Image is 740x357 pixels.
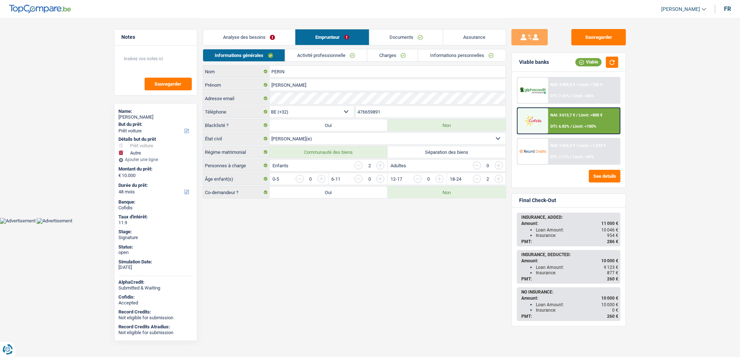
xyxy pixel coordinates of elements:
div: Simulation Date: [119,259,193,265]
span: NAI: 3 426,9 € [550,143,575,148]
div: Loan Amount: [536,265,618,270]
div: Viable banks [519,59,549,65]
div: Amount: [521,296,618,301]
a: Analyse des besoins [203,29,295,45]
div: Not eligible for submission [119,315,193,321]
span: 10 000 € [601,296,618,301]
div: PMT: [521,276,618,282]
img: Cofidis [519,114,546,127]
label: Co-demandeur ? [203,186,270,198]
div: Ajouter une ligne [119,157,193,162]
span: DTI: 7.11% [550,155,569,159]
img: Advertisement [37,218,72,224]
span: 10 000 € [601,258,618,263]
div: fr [724,5,731,12]
button: Sauvegarder [145,78,192,90]
a: Charges [367,49,418,61]
a: [PERSON_NAME] [655,3,706,15]
label: Enfants [272,163,288,168]
span: / [570,94,572,98]
div: Loan Amount: [536,227,618,233]
label: Personnes à charge [203,160,270,171]
label: Durée du prêt: [119,182,191,188]
div: Submitted & Waiting [119,285,193,291]
span: DTI: 7.41% [550,94,569,98]
div: NO INSURANCE: [521,290,618,295]
div: Signature [119,235,193,241]
span: € [119,173,121,178]
div: Status: [119,244,193,250]
div: 2 [366,163,373,168]
span: Limit: <65% [573,155,594,159]
span: Limit: >800 € [579,113,602,118]
div: Stage: [119,229,193,235]
div: Insurance: [536,233,618,238]
label: Nom [203,66,270,77]
span: Limit: <100% [573,124,596,129]
div: Not eligible for submission [119,330,193,336]
label: Âge enfant(s) [203,173,270,185]
label: Téléphone [203,106,270,118]
img: Record Credits [519,144,546,158]
a: Informations générales [203,49,285,61]
div: 0 [307,177,314,181]
span: 10 000 € [601,302,618,307]
div: INSURANCE, DEDUCTED: [521,252,618,257]
span: / [576,143,578,148]
div: Amount: [521,258,618,263]
span: 9 123 € [604,265,618,270]
div: 11.9 [119,220,193,226]
label: But du prêt: [119,122,191,127]
h5: Notes [122,34,190,40]
span: Limit: <65% [573,94,594,98]
span: 0 € [612,308,618,313]
div: open [119,250,193,255]
label: Oui [270,119,388,131]
div: Accepted [119,300,193,306]
div: PMT: [521,314,618,319]
div: Banque: [119,199,193,205]
div: Cofidis: [119,294,193,300]
label: Séparation des biens [388,146,506,158]
span: DTI: 6.82% [550,124,569,129]
img: TopCompare Logo [9,5,71,13]
label: Régime matrimonial [203,146,270,158]
span: 286 € [607,239,618,244]
span: 260 € [607,314,618,319]
span: 954 € [607,233,618,238]
div: [DATE] [119,264,193,270]
div: Détails but du prêt [119,136,193,142]
div: Loan Amount: [536,302,618,307]
span: / [576,82,578,87]
label: État civil [203,133,270,144]
div: Record Credits: [119,309,193,315]
span: 11 000 € [601,221,618,226]
label: Communauté des biens [270,146,388,158]
img: AlphaCredit [519,86,546,95]
a: Informations personnelles [418,49,506,61]
div: Insurance: [536,308,618,313]
span: NAI: 3 305,3 € [550,82,575,87]
input: 401020304 [356,106,506,118]
span: NAI: 3 613,7 € [550,113,575,118]
div: PMT: [521,239,618,244]
a: Documents [369,29,443,45]
span: Limit: >750 € [579,82,602,87]
div: Amount: [521,221,618,226]
label: Non [388,119,506,131]
a: Activité professionnelle [285,49,367,61]
a: Assurance [443,29,506,45]
span: / [576,113,578,118]
label: Non [388,186,506,198]
span: Limit: >1.333 € [579,143,606,148]
button: Sauvegarder [571,29,626,45]
label: Oui [270,186,388,198]
span: 260 € [607,276,618,282]
span: Sauvegarder [155,82,182,86]
div: AlphaCredit: [119,279,193,285]
div: Insurance: [536,270,618,275]
div: Viable [575,58,602,66]
div: Name: [119,108,193,114]
span: / [570,124,572,129]
div: Cofidis [119,205,193,211]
